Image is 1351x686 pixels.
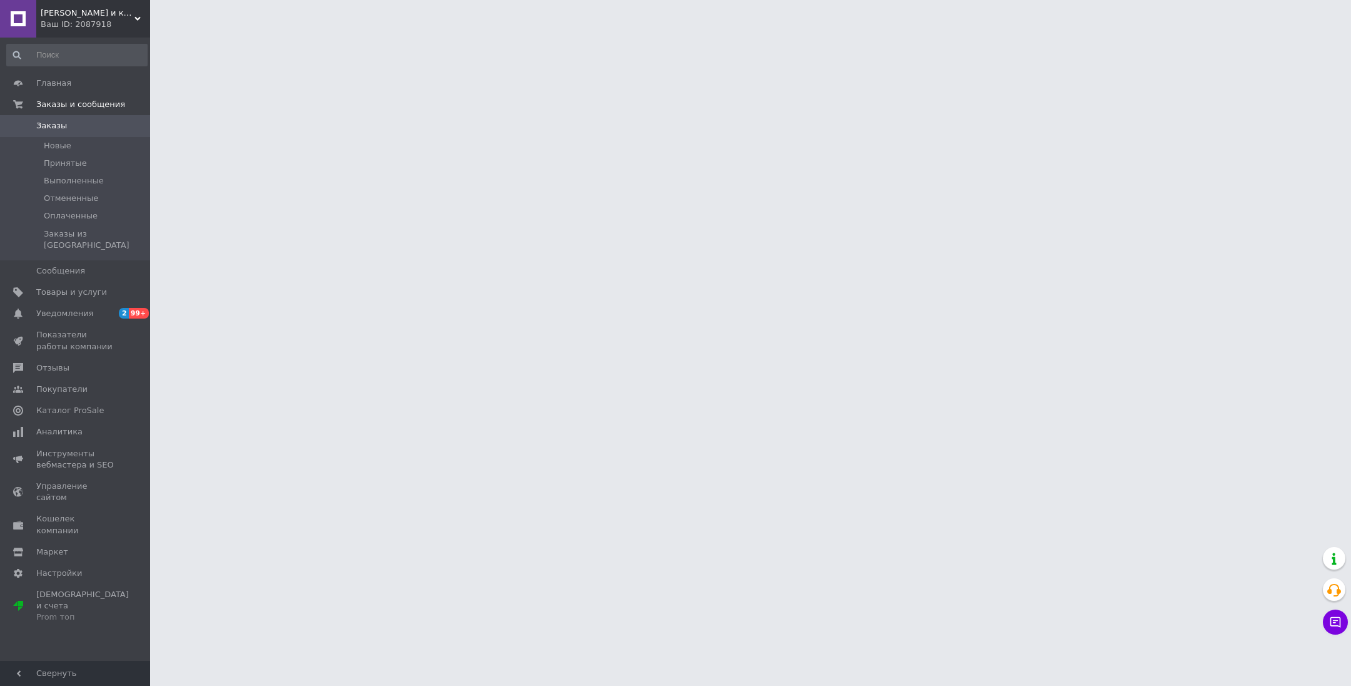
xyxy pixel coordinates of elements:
[36,78,71,89] span: Главная
[6,44,148,66] input: Поиск
[36,265,85,277] span: Сообщения
[44,158,87,169] span: Принятые
[36,329,116,352] span: Показатели работы компании
[36,513,116,536] span: Кошелек компании
[129,308,149,319] span: 99+
[36,99,125,110] span: Заказы и сообщения
[41,8,134,19] span: Игрушки и канцтовары «Плюшево»
[44,140,71,151] span: Новые
[44,210,98,222] span: Оплаченные
[36,612,129,623] div: Prom топ
[36,426,83,438] span: Аналитика
[119,308,129,319] span: 2
[36,384,88,395] span: Покупатели
[44,193,98,204] span: Отмененные
[36,448,116,471] span: Инструменты вебмастера и SEO
[1323,610,1348,635] button: Чат с покупателем
[36,362,69,374] span: Отзывы
[36,568,82,579] span: Настройки
[44,175,104,187] span: Выполненные
[36,589,129,623] span: [DEMOGRAPHIC_DATA] и счета
[41,19,150,30] div: Ваш ID: 2087918
[36,308,93,319] span: Уведомления
[36,546,68,558] span: Маркет
[36,120,67,131] span: Заказы
[44,228,146,251] span: Заказы из [GEOGRAPHIC_DATA]
[36,287,107,298] span: Товары и услуги
[36,405,104,416] span: Каталог ProSale
[36,481,116,503] span: Управление сайтом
